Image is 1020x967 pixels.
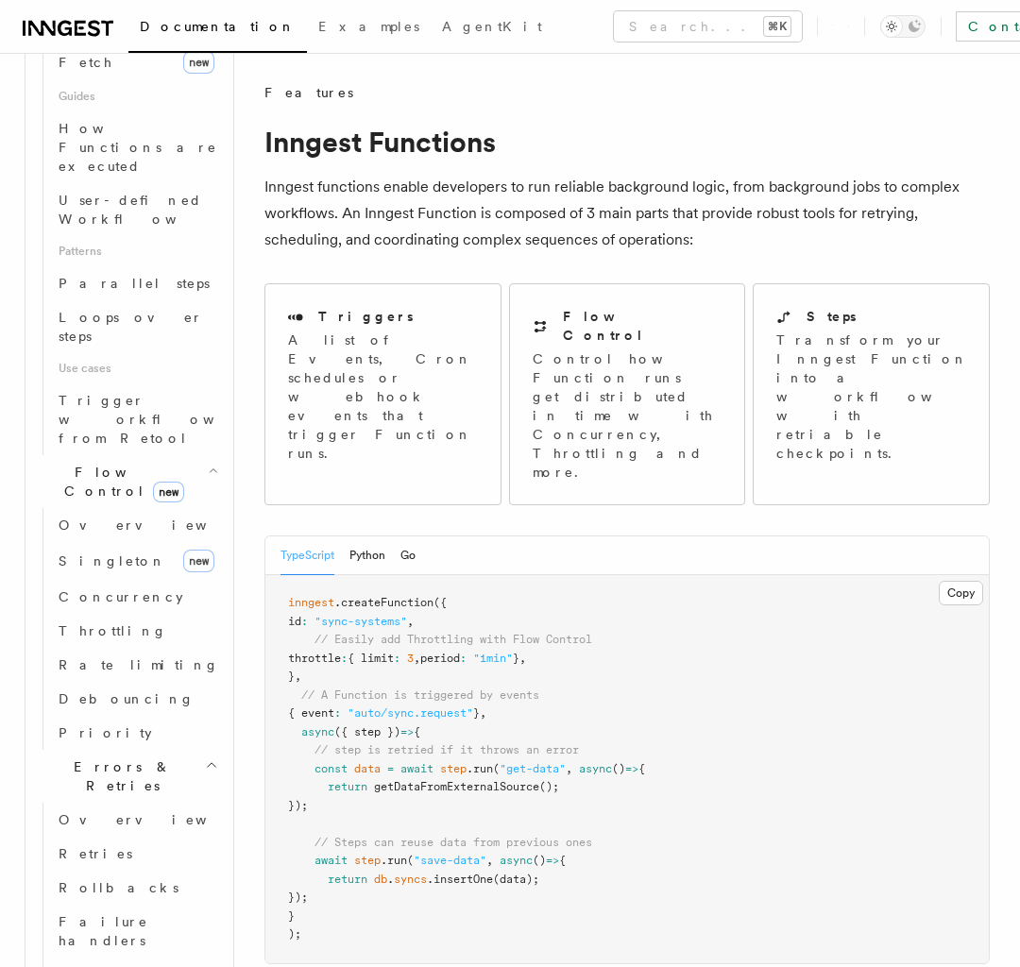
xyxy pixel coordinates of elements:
[442,19,542,34] span: AgentKit
[563,307,722,345] h2: Flow Control
[625,762,638,775] span: =>
[301,688,539,702] span: // A Function is triggered by events
[264,125,990,159] h1: Inngest Functions
[295,670,301,683] span: ,
[880,15,926,38] button: Toggle dark mode
[51,383,222,455] a: Trigger workflows from Retool
[348,706,473,720] span: "auto/sync.request"
[394,873,427,886] span: syncs
[354,854,381,867] span: step
[51,236,222,266] span: Patterns
[519,652,526,665] span: ,
[51,81,222,111] span: Guides
[59,657,219,672] span: Rate limiting
[414,854,486,867] span: "save-data"
[427,873,493,886] span: .insertOne
[288,927,301,941] span: );
[59,121,217,174] span: How Functions are executed
[288,596,334,609] span: inngest
[348,652,394,665] span: { limit
[59,310,203,344] span: Loops over steps
[387,873,394,886] span: .
[407,854,414,867] span: (
[414,652,420,665] span: ,
[51,266,222,300] a: Parallel steps
[400,762,433,775] span: await
[467,762,493,775] span: .run
[460,652,467,665] span: :
[301,615,308,628] span: :
[354,762,381,775] span: data
[51,837,222,871] a: Retries
[559,854,566,867] span: {
[566,762,572,775] span: ,
[638,762,645,775] span: {
[939,581,983,605] button: Copy
[334,706,341,720] span: :
[51,648,222,682] a: Rate limiting
[407,615,414,628] span: ,
[288,799,308,812] span: });
[33,508,222,750] div: Flow Controlnew
[288,891,308,904] span: });
[59,193,229,227] span: User-defined Workflows
[264,83,353,102] span: Features
[264,174,990,253] p: Inngest functions enable developers to run reliable background logic, from background jobs to com...
[59,276,210,291] span: Parallel steps
[51,508,222,542] a: Overview
[334,596,433,609] span: .createFunction
[288,706,334,720] span: { event
[51,353,222,383] span: Use cases
[493,762,500,775] span: (
[614,11,802,42] button: Search...⌘K
[314,615,407,628] span: "sync-systems"
[314,762,348,775] span: const
[400,725,414,738] span: =>
[374,780,539,793] span: getDataFromExternalSource
[51,111,222,183] a: How Functions are executed
[59,880,178,895] span: Rollbacks
[288,331,478,463] p: A list of Events, Cron schedules or webhook events that trigger Function runs.
[500,854,533,867] span: async
[59,623,167,638] span: Throttling
[59,589,183,604] span: Concurrency
[314,854,348,867] span: await
[59,393,266,446] span: Trigger workflows from Retool
[33,463,208,500] span: Flow Control
[579,762,612,775] span: async
[486,854,493,867] span: ,
[307,6,431,51] a: Examples
[51,300,222,353] a: Loops over steps
[51,871,222,905] a: Rollbacks
[400,536,416,575] button: Go
[328,780,367,793] span: return
[533,349,722,482] p: Control how Function runs get distributed in time with Concurrency, Throttling and more.
[280,536,334,575] button: TypeScript
[51,682,222,716] a: Debouncing
[513,652,519,665] span: }
[59,517,253,533] span: Overview
[51,43,222,81] a: Fetchnew
[500,762,566,775] span: "get-data"
[288,652,341,665] span: throttle
[59,812,253,827] span: Overview
[493,873,539,886] span: (data);
[59,846,132,861] span: Retries
[59,914,148,948] span: Failure handlers
[374,873,387,886] span: db
[59,55,113,70] span: Fetch
[807,307,857,326] h2: Steps
[59,691,195,706] span: Debouncing
[51,542,222,580] a: Singletonnew
[753,283,990,505] a: StepsTransform your Inngest Function into a workflow with retriable checkpoints.
[381,854,407,867] span: .run
[433,596,447,609] span: ({
[546,854,559,867] span: =>
[51,580,222,614] a: Concurrency
[301,725,334,738] span: async
[612,762,625,775] span: ()
[407,652,414,665] span: 3
[776,331,978,463] p: Transform your Inngest Function into a workflow with retriable checkpoints.
[288,670,295,683] span: }
[318,19,419,34] span: Examples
